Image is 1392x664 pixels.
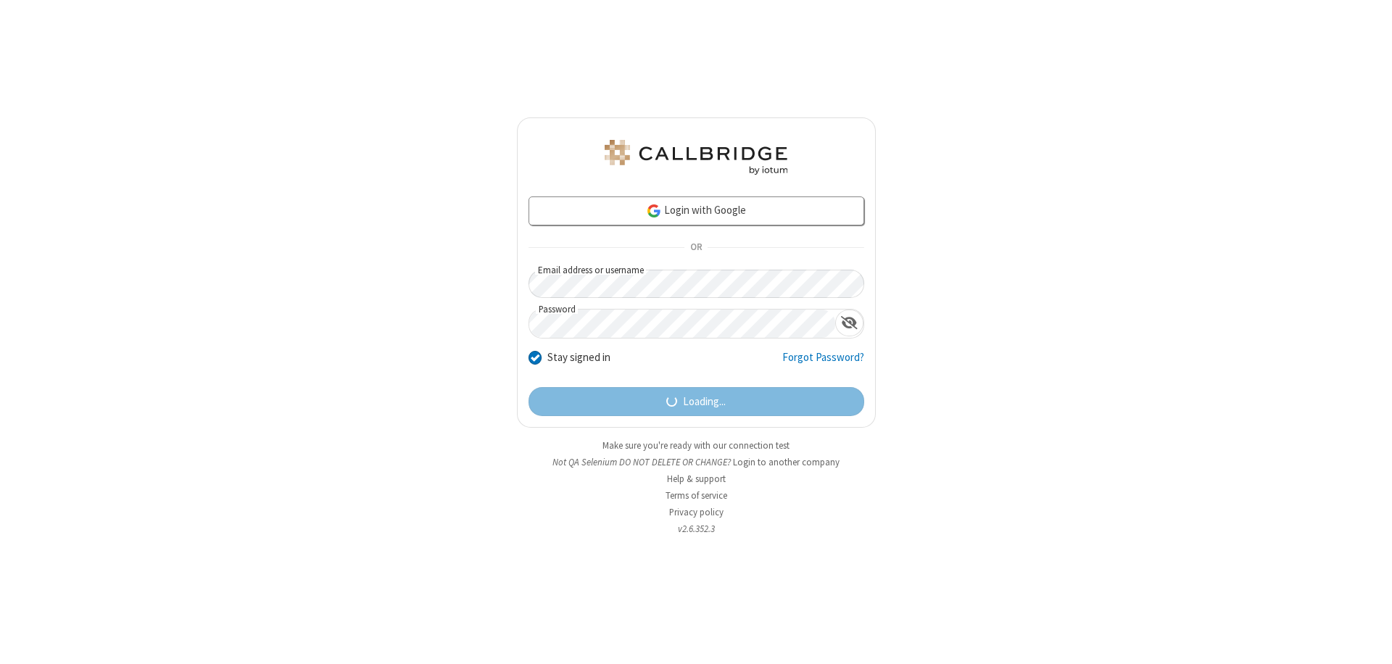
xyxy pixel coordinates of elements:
li: Not QA Selenium DO NOT DELETE OR CHANGE? [517,455,876,469]
a: Help & support [667,473,726,485]
li: v2.6.352.3 [517,522,876,536]
div: Show password [835,310,863,336]
a: Make sure you're ready with our connection test [602,439,790,452]
input: Email address or username [529,270,864,298]
button: Login to another company [733,455,840,469]
a: Forgot Password? [782,349,864,377]
a: Privacy policy [669,506,724,518]
span: Loading... [683,394,726,410]
span: OR [684,238,708,258]
a: Terms of service [666,489,727,502]
img: QA Selenium DO NOT DELETE OR CHANGE [602,140,790,175]
iframe: Chat [1356,626,1381,654]
label: Stay signed in [547,349,610,366]
button: Loading... [529,387,864,416]
input: Password [529,310,835,338]
img: google-icon.png [646,203,662,219]
a: Login with Google [529,196,864,225]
